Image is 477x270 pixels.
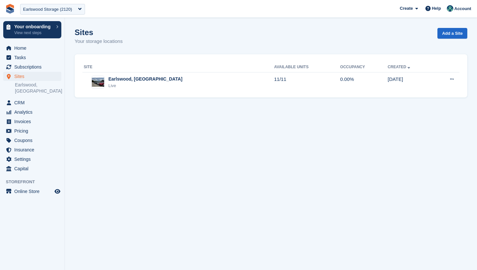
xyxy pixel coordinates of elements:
[14,62,53,71] span: Subscriptions
[14,72,53,81] span: Sites
[432,5,441,12] span: Help
[3,62,61,71] a: menu
[400,5,413,12] span: Create
[92,78,104,87] img: Image of Earlswood, Solihull site
[3,108,61,117] a: menu
[3,21,61,38] a: Your onboarding View next steps
[14,155,53,164] span: Settings
[14,30,53,36] p: View next steps
[447,5,453,12] img: Jennifer Ofodile
[54,187,61,195] a: Preview store
[3,155,61,164] a: menu
[14,145,53,154] span: Insurance
[3,136,61,145] a: menu
[274,62,340,72] th: Available Units
[454,6,471,12] span: Account
[388,65,411,69] a: Created
[14,24,53,29] p: Your onboarding
[14,108,53,117] span: Analytics
[340,62,388,72] th: Occupancy
[3,126,61,135] a: menu
[3,44,61,53] a: menu
[3,53,61,62] a: menu
[108,83,182,89] div: Live
[3,187,61,196] a: menu
[14,117,53,126] span: Invoices
[14,164,53,173] span: Capital
[340,72,388,92] td: 0.00%
[14,44,53,53] span: Home
[14,53,53,62] span: Tasks
[274,72,340,92] td: 11/11
[14,98,53,107] span: CRM
[3,145,61,154] a: menu
[15,82,61,94] a: Earlswood, [GEOGRAPHIC_DATA]
[3,117,61,126] a: menu
[6,179,65,185] span: Storefront
[437,28,467,39] a: Add a Site
[75,38,123,45] p: Your storage locations
[14,126,53,135] span: Pricing
[82,62,274,72] th: Site
[5,4,15,14] img: stora-icon-8386f47178a22dfd0bd8f6a31ec36ba5ce8667c1dd55bd0f319d3a0aa187defe.svg
[23,6,72,13] div: Earlswood Storage (2120)
[3,164,61,173] a: menu
[3,98,61,107] a: menu
[388,72,433,92] td: [DATE]
[14,136,53,145] span: Coupons
[3,72,61,81] a: menu
[14,187,53,196] span: Online Store
[108,76,182,83] div: Earlswood, [GEOGRAPHIC_DATA]
[75,28,123,37] h1: Sites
